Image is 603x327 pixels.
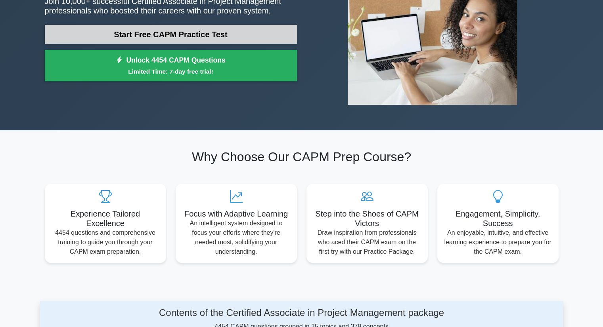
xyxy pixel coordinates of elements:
[45,50,297,82] a: Unlock 4454 CAPM QuestionsLimited Time: 7-day free trial!
[313,209,421,228] h5: Step into the Shoes of CAPM Victors
[51,209,160,228] h5: Experience Tailored Excellence
[444,228,552,257] p: An enjoyable, intuitive, and effective learning experience to prepare you for the CAPM exam.
[51,228,160,257] p: 4454 questions and comprehensive training to guide you through your CAPM exam preparation.
[45,149,559,164] h2: Why Choose Our CAPM Prep Course?
[182,209,291,219] h5: Focus with Adaptive Learning
[55,67,287,76] small: Limited Time: 7-day free trial!
[313,228,421,257] p: Draw inspiration from professionals who aced their CAPM exam on the first try with our Practice P...
[182,219,291,257] p: An intelligent system designed to focus your efforts where they're needed most, solidifying your ...
[115,307,488,319] h4: Contents of the Certified Associate in Project Management package
[45,25,297,44] a: Start Free CAPM Practice Test
[444,209,552,228] h5: Engagement, Simplicity, Success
